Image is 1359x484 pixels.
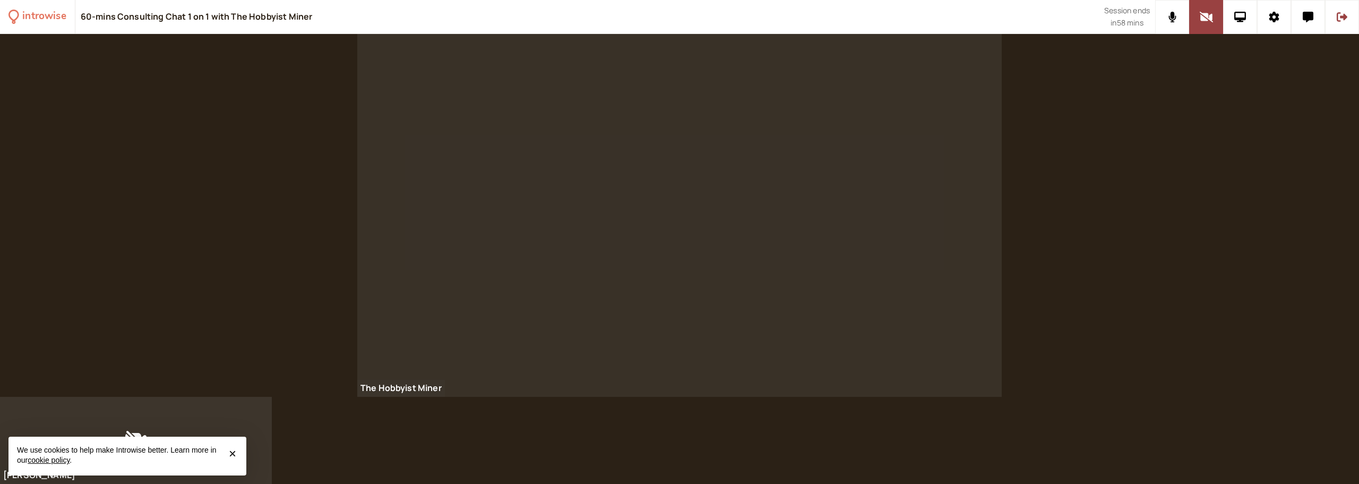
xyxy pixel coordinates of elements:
span: Session ends [1104,5,1150,17]
span: in 58 mins [1111,17,1143,29]
span: × [229,446,236,461]
a: cookie policy [28,456,70,464]
div: 60-mins Consulting Chat 1 on 1 with The Hobbyist Miner [81,11,313,23]
div: introwise [22,9,66,25]
button: Close this notice [224,445,241,462]
div: Scheduled session end time. Don't worry, your call will continue [1104,5,1150,29]
div: We use cookies to help make Introwise better. Learn more in our . [8,437,246,475]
